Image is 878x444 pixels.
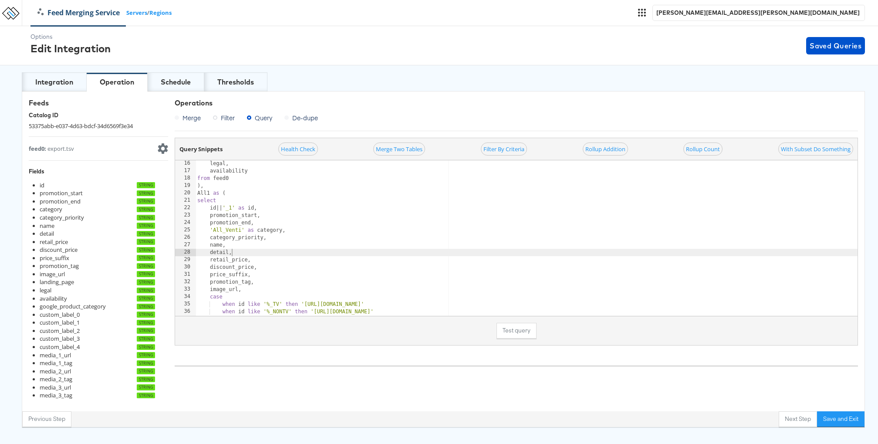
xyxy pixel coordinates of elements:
div: Operation [100,77,134,87]
div: Options [30,33,111,41]
div: custom_label_2 [40,327,80,335]
div: media_3_url [40,383,71,392]
div: 35 [175,301,196,308]
div: string [137,198,155,204]
div: Edit Integration [30,41,111,56]
div: custom_label_3 [40,335,80,343]
div: string [137,239,155,245]
button: Save and Exit [817,411,864,427]
div: price_suffix [40,254,69,262]
div: string [137,288,155,294]
div: string [137,336,155,342]
div: legal [40,286,51,295]
div: media_1_tag [40,359,72,367]
a: Rollup Addition [583,142,628,156]
div: media_2_tag [40,375,72,383]
div: Fields [29,167,168,176]
div: promotion_end [40,197,81,206]
div: 53375abb-e037-4d63-bdcf-34d6569f3e34 [29,98,168,405]
div: string [137,304,155,310]
div: discount_price [40,246,78,254]
div: string [137,190,155,197]
div: promotion_tag [40,262,79,270]
div: detail [40,230,54,238]
div: string [137,247,155,253]
div: 27 [175,241,196,249]
a: Servers [126,9,147,17]
div: media_3_tag [40,391,72,400]
a: With Subset Do Something [778,142,853,156]
div: 17 [175,167,196,175]
a: Merge Two Tables [373,142,425,156]
div: 24 [175,219,196,227]
div: 30 [175,264,196,271]
div: Integration [35,77,73,87]
div: string [137,352,155,358]
div: 29 [175,256,196,264]
a: Health Check [278,142,318,156]
div: string [137,295,155,302]
div: Schedule [161,77,191,87]
div: string [137,320,155,326]
button: Saved Queries [806,37,865,54]
div: name [40,222,54,230]
div: 32 [175,278,196,286]
div: string [137,384,155,390]
div: Thresholds [217,77,254,87]
div: 16 [175,160,196,167]
div: custom_label_1 [40,319,80,327]
div: 22 [175,204,196,212]
div: google_product_category [40,302,106,311]
summary: feed0: export.tsv [29,143,168,154]
div: Catalog ID [29,111,168,119]
strong: feed0 : [29,145,46,153]
div: 34 [175,293,196,301]
div: category_priority [40,214,84,222]
div: string [137,368,155,374]
div: string [137,312,155,318]
a: Rollup Count [683,142,723,156]
button: Test query [496,323,537,339]
div: id [40,181,44,190]
div: landing_page [40,278,74,286]
div: string [137,376,155,383]
div: promotion_start [40,189,83,197]
div: category [40,205,62,214]
div: custom_label_4 [40,343,80,351]
div: media_2_url [40,367,71,376]
div: string [137,231,155,237]
div: / [31,8,172,18]
div: string [137,393,155,399]
div: 33 [175,286,196,293]
div: media_1_url [40,351,71,359]
div: custom_label_0 [40,311,80,319]
span: Filter [221,113,235,122]
div: string [137,271,155,277]
span: Query [255,113,272,122]
div: 18 [175,175,196,182]
div: image_url [40,270,65,278]
div: 20 [175,190,196,197]
div: string [137,360,155,366]
div: [PERSON_NAME][EMAIL_ADDRESS][PERSON_NAME][DOMAIN_NAME] [656,9,861,17]
div: 19 [175,182,196,190]
div: string [137,182,155,188]
div: string [137,279,155,285]
div: string [137,223,155,229]
button: Previous Step [22,411,71,427]
div: 25 [175,227,196,234]
span: Saved Queries [810,40,861,52]
div: string [137,328,155,334]
strong: Query Snippets [179,145,223,153]
div: 37 [175,315,196,323]
div: 28 [175,249,196,256]
a: Regions [149,9,172,17]
div: 36 [175,308,196,315]
a: Feed Merging Service [31,8,126,18]
div: availability [40,295,67,303]
button: Next Step [779,411,817,427]
div: 26 [175,234,196,241]
div: retail_price [40,238,68,246]
div: string [137,215,155,221]
div: 21 [175,197,196,204]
